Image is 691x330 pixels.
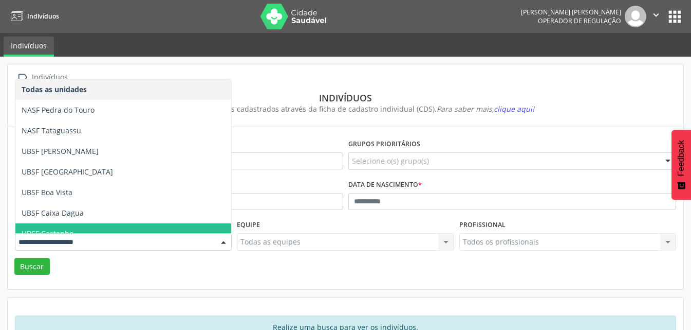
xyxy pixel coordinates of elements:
[22,126,81,135] span: NASF Tataguassu
[14,258,50,275] button: Buscar
[666,8,684,26] button: apps
[22,84,87,94] span: Todas as unidades
[521,8,621,16] div: [PERSON_NAME] [PERSON_NAME]
[4,37,54,57] a: Indivíduos
[677,140,686,176] span: Feedback
[538,16,621,25] span: Operador de regulação
[22,229,73,238] span: UBSF Castanho
[237,217,260,233] label: Equipe
[671,130,691,200] button: Feedback - Mostrar pesquisa
[22,187,72,197] span: UBSF Boa Vista
[459,217,506,233] label: Profissional
[646,6,666,27] button: 
[348,177,422,193] label: Data de nascimento
[22,92,669,103] div: Indivíduos
[22,105,95,115] span: NASF Pedra do Touro
[22,208,84,218] span: UBSF Caixa Dagua
[348,136,420,152] label: Grupos prioritários
[625,6,646,27] img: img
[30,70,69,85] div: Indivíduos
[650,9,662,21] i: 
[7,8,59,25] a: Indivíduos
[15,70,30,85] i: 
[22,103,669,114] div: Visualize os indivíduos cadastrados através da ficha de cadastro individual (CDS).
[437,104,534,114] i: Para saber mais,
[22,146,99,156] span: UBSF [PERSON_NAME]
[494,104,534,114] span: clique aqui!
[352,155,429,166] span: Selecione o(s) grupo(s)
[22,167,113,177] span: UBSF [GEOGRAPHIC_DATA]
[27,12,59,21] span: Indivíduos
[15,70,69,85] a:  Indivíduos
